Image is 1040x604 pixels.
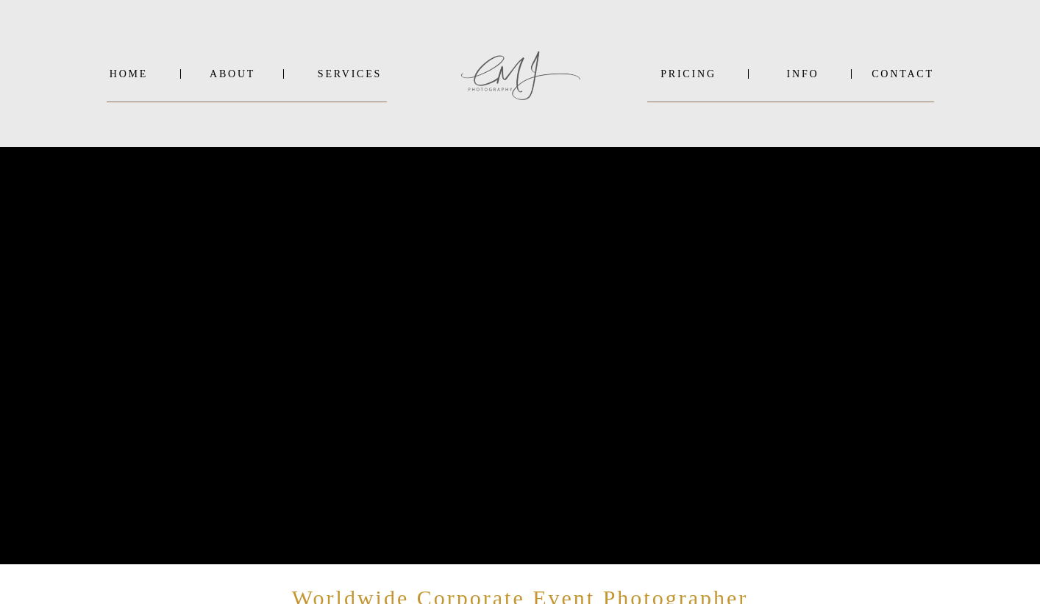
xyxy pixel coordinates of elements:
[313,68,387,79] a: SERVICES
[647,68,730,79] a: PRICING
[767,68,838,79] a: INFO
[210,68,254,79] a: About
[872,68,934,79] a: Contact
[107,68,151,79] a: Home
